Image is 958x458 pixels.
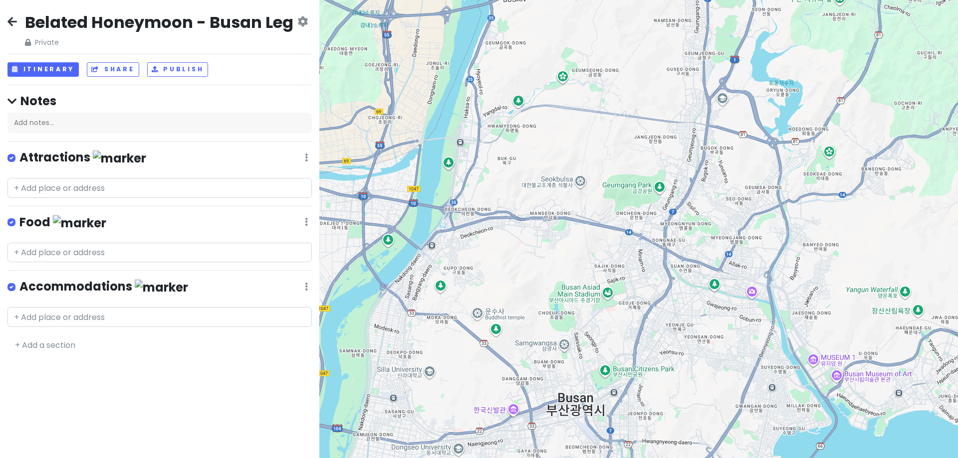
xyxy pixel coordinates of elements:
[25,37,293,48] span: Private
[19,214,106,231] h4: Food
[7,178,312,198] input: + Add place or address
[93,151,146,166] img: marker
[7,243,312,263] input: + Add place or address
[7,93,312,109] h4: Notes
[53,215,106,231] img: marker
[87,62,139,77] button: Share
[7,307,312,327] input: + Add place or address
[7,113,312,134] div: Add notes...
[15,339,75,351] a: + Add a section
[147,62,209,77] button: Publish
[19,150,146,166] h4: Attractions
[19,279,188,295] h4: Accommodations
[135,280,188,295] img: marker
[25,12,293,33] h2: Belated Honeymoon - Busan Leg
[7,62,79,77] button: Itinerary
